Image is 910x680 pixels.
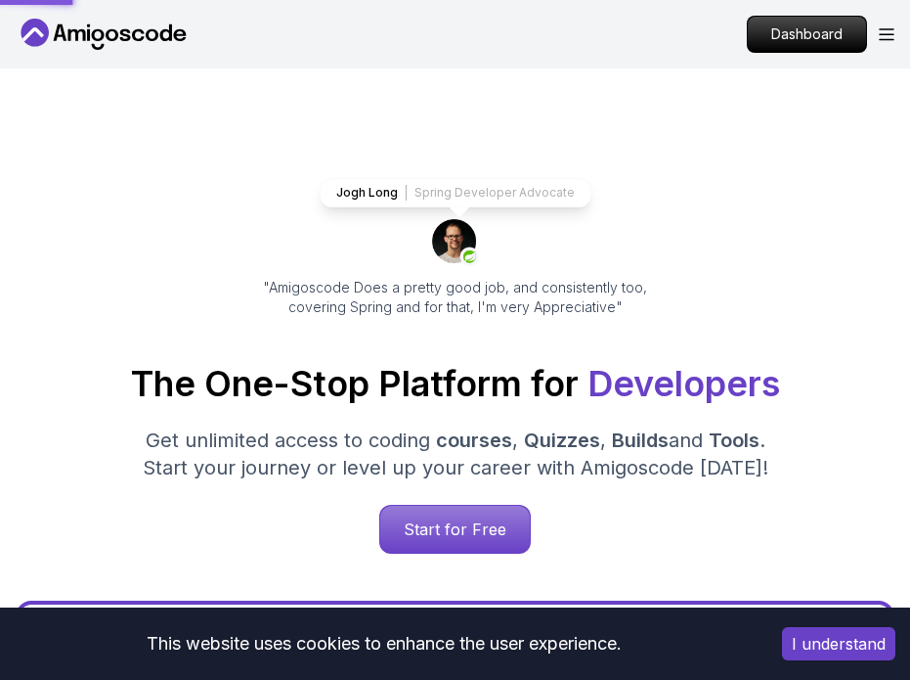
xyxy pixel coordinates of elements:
p: Spring Developer Advocate [414,185,575,201]
p: Get unlimited access to coding , , and . Start your journey or level up your career with Amigosco... [127,427,784,481]
button: Accept cookies [782,627,895,660]
a: Start for Free [379,505,531,554]
a: Dashboard [747,16,867,53]
p: Jogh Long [336,185,398,201]
p: "Amigoscode Does a pretty good job, and consistently too, covering Spring and for that, I'm very ... [237,278,674,317]
p: Dashboard [748,17,866,52]
span: Tools [709,429,759,452]
img: josh long [432,219,479,266]
span: courses [436,429,512,452]
h1: The One-Stop Platform for [16,364,894,403]
span: Quizzes [524,429,600,452]
div: This website uses cookies to enhance the user experience. [15,622,753,665]
button: Open Menu [879,28,894,41]
span: Builds [612,429,669,452]
p: Start for Free [380,506,530,553]
span: Developers [587,362,780,405]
